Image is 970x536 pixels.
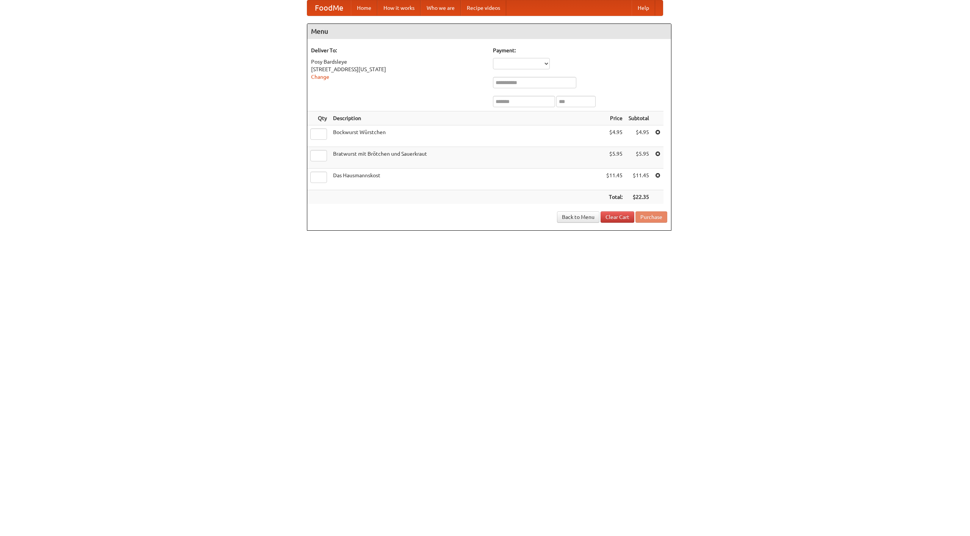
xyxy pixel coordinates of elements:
[626,169,652,190] td: $11.45
[461,0,506,16] a: Recipe videos
[603,125,626,147] td: $4.95
[330,147,603,169] td: Bratwurst mit Brötchen und Sauerkraut
[311,66,485,73] div: [STREET_ADDRESS][US_STATE]
[307,111,330,125] th: Qty
[626,111,652,125] th: Subtotal
[351,0,377,16] a: Home
[635,211,667,223] button: Purchase
[603,111,626,125] th: Price
[603,190,626,204] th: Total:
[330,125,603,147] td: Bockwurst Würstchen
[626,147,652,169] td: $5.95
[632,0,655,16] a: Help
[307,24,671,39] h4: Menu
[311,74,329,80] a: Change
[626,190,652,204] th: $22.35
[557,211,599,223] a: Back to Menu
[493,47,667,54] h5: Payment:
[377,0,421,16] a: How it works
[603,147,626,169] td: $5.95
[311,47,485,54] h5: Deliver To:
[603,169,626,190] td: $11.45
[307,0,351,16] a: FoodMe
[601,211,634,223] a: Clear Cart
[330,169,603,190] td: Das Hausmannskost
[421,0,461,16] a: Who we are
[626,125,652,147] td: $4.95
[330,111,603,125] th: Description
[311,58,485,66] div: Posy Bardsleye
